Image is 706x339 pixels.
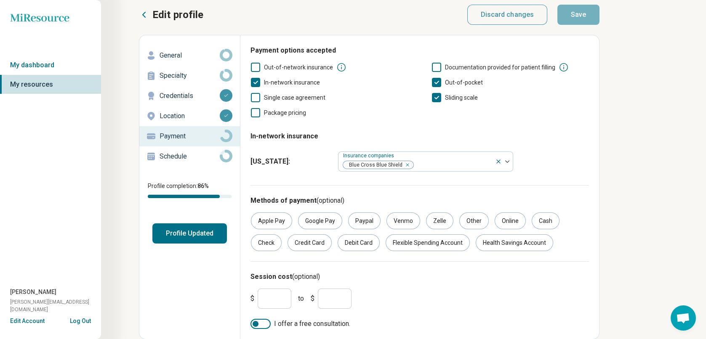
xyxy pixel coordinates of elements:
[250,294,254,304] span: $
[10,298,101,313] span: [PERSON_NAME][EMAIL_ADDRESS][DOMAIN_NAME]
[264,109,306,116] span: Package pricing
[495,212,526,229] div: Online
[338,234,380,251] div: Debit Card
[467,5,548,25] button: Discard changes
[139,177,240,203] div: Profile completion:
[250,156,331,167] span: [US_STATE] :
[139,126,240,146] a: Payment
[139,106,240,126] a: Location
[250,272,589,282] h3: Session cost
[70,317,91,323] button: Log Out
[445,79,483,86] span: Out-of-pocket
[298,212,342,229] div: Google Pay
[264,64,333,71] span: Out-of-network insurance
[250,319,589,329] label: I offer a free consultation.
[298,294,304,304] span: to
[264,94,325,101] span: Single case agreement
[250,124,318,148] legend: In-network insurance
[348,212,381,229] div: Paypal
[139,45,240,66] a: General
[160,91,220,101] p: Credentials
[426,212,453,229] div: Zelle
[445,94,478,101] span: Sliding scale
[139,146,240,167] a: Schedule
[139,66,240,86] a: Specialty
[160,111,220,121] p: Location
[10,317,45,326] button: Edit Account
[250,45,589,56] h3: Payment options accepted
[250,196,589,206] h3: Methods of payment
[557,5,599,25] button: Save
[251,234,282,251] div: Check
[532,212,559,229] div: Cash
[386,234,470,251] div: Flexible Spending Account
[311,294,314,304] span: $
[459,212,489,229] div: Other
[148,195,232,198] div: Profile completion
[343,153,396,159] label: Insurance companies
[251,212,292,229] div: Apple Pay
[160,151,220,162] p: Schedule
[476,234,553,251] div: Health Savings Account
[445,64,555,71] span: Documentation provided for patient filling
[317,196,344,204] span: (optional)
[160,71,220,81] p: Specialty
[152,8,203,21] p: Edit profile
[10,288,56,297] span: [PERSON_NAME]
[671,305,696,331] div: Open chat
[386,212,420,229] div: Venmo
[160,131,220,141] p: Payment
[152,223,227,244] button: Profile Updated
[160,50,220,61] p: General
[264,79,320,86] span: In-network insurance
[343,161,405,169] span: Blue Cross Blue Shield
[292,273,320,281] span: (optional)
[197,183,209,189] span: 86 %
[139,8,203,21] button: Edit profile
[288,234,332,251] div: Credit Card
[139,86,240,106] a: Credentials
